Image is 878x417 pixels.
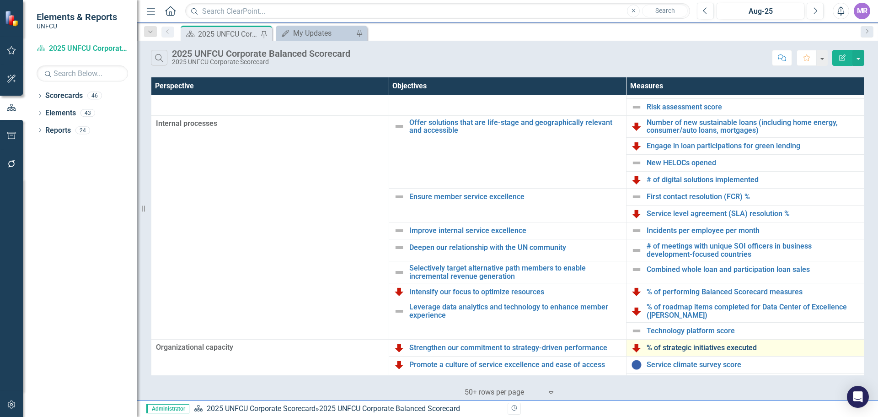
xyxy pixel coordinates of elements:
img: Below Plan [394,286,405,297]
a: Technology platform score [647,327,859,335]
td: Double-Click to Edit Right Click for Context Menu [626,261,864,283]
td: Double-Click to Edit Right Click for Context Menu [389,81,626,115]
a: Strengthen our commitment to strategy-driven performance [409,344,622,352]
img: Below Plan [631,286,642,297]
input: Search ClearPoint... [185,3,690,19]
img: Not Defined [394,306,405,317]
img: Below Plan [394,342,405,353]
button: MR [854,3,870,19]
button: Aug-25 [717,3,804,19]
img: Not Defined [394,267,405,278]
td: Double-Click to Edit Right Click for Context Menu [389,356,626,390]
div: Aug-25 [720,6,801,17]
td: Double-Click to Edit Right Click for Context Menu [626,206,864,222]
img: Below Plan [631,141,642,152]
img: ClearPoint Strategy [5,11,21,27]
a: % of performing Balanced Scorecard measures [647,288,859,296]
a: % of strategic initiatives executed [647,344,859,352]
a: Scorecards [45,91,83,101]
a: Ensure member service excellence [409,193,622,201]
td: Double-Click to Edit Right Click for Context Menu [626,155,864,172]
td: Double-Click to Edit Right Click for Context Menu [626,189,864,206]
a: My Updates [278,27,353,39]
img: Not Defined [631,325,642,336]
td: Double-Click to Edit Right Click for Context Menu [389,283,626,300]
td: Double-Click to Edit Right Click for Context Menu [626,322,864,339]
td: Double-Click to Edit Right Click for Context Menu [626,115,864,137]
img: Not Defined [631,225,642,236]
td: Double-Click to Edit Right Click for Context Menu [626,98,864,115]
a: Number of new sustainable loans (including home energy, consumer/auto loans, mortgages) [647,119,859,135]
a: Deepen our relationship with the UN community [409,244,622,252]
a: First contact resolution (FCR) % [647,193,859,201]
td: Double-Click to Edit Right Click for Context Menu [389,115,626,188]
td: Double-Click to Edit Right Click for Context Menu [626,373,864,390]
img: Below Plan [631,174,642,185]
img: Not Defined [394,242,405,253]
a: Intensify our focus to optimize resources [409,288,622,296]
a: Service level agreement (SLA) resolution % [647,210,859,218]
div: Open Intercom Messenger [847,386,869,408]
img: Below Plan [631,306,642,317]
img: Not Defined [394,121,405,132]
small: UNFCU [37,22,117,30]
td: Double-Click to Edit Right Click for Context Menu [389,339,626,356]
td: Double-Click to Edit [151,339,389,390]
img: Not Defined [631,191,642,202]
div: 2025 UNFCU Corporate Scorecard [172,59,350,65]
img: Not Defined [631,264,642,275]
div: » [194,404,501,414]
td: Double-Click to Edit Right Click for Context Menu [626,172,864,189]
img: Not Defined [631,157,642,168]
a: Combined whole loan and participation loan sales [647,265,859,274]
a: % of roadmap items completed for Data Center of Excellence ([PERSON_NAME]) [647,303,859,319]
img: Below Plan [631,121,642,132]
div: 24 [75,126,90,134]
a: Promote a culture of service excellence and ease of access [409,361,622,369]
a: Risk assessment score [647,103,859,111]
a: Incidents per employee per month [647,227,859,235]
a: Offer solutions that are life-stage and geographically relevant and accessible [409,119,622,135]
img: Not Defined [394,225,405,236]
div: My Updates [293,27,353,39]
td: Double-Click to Edit Right Click for Context Menu [389,261,626,283]
div: 43 [80,109,95,117]
a: Reports [45,125,71,136]
img: Below Plan [394,359,405,370]
td: Double-Click to Edit Right Click for Context Menu [389,239,626,261]
img: Not Defined [631,245,642,256]
span: Search [655,7,675,14]
td: Double-Click to Edit Right Click for Context Menu [626,283,864,300]
a: # of meetings with unique SOI officers in business development-focused countries [647,242,859,258]
td: Double-Click to Edit [151,115,389,339]
img: Not Defined [394,191,405,202]
div: 2025 UNFCU Corporate Balanced Scorecard [319,404,460,413]
td: Double-Click to Edit Right Click for Context Menu [626,300,864,322]
td: Double-Click to Edit Right Click for Context Menu [626,339,864,356]
span: Administrator [146,404,189,413]
a: Engage in loan participations for green lending [647,142,859,150]
div: 2025 UNFCU Corporate Balanced Scorecard [172,49,350,59]
a: New HELOCs opened [647,159,859,167]
input: Search Below... [37,65,128,81]
a: Service climate survey score [647,361,859,369]
td: Double-Click to Edit Right Click for Context Menu [389,300,626,339]
td: Double-Click to Edit Right Click for Context Menu [389,189,626,222]
div: 2025 UNFCU Corporate Balanced Scorecard [198,28,258,40]
img: Below Plan [631,208,642,219]
a: Elements [45,108,76,119]
button: Search [642,5,688,17]
a: Leverage data analytics and technology to enhance member experience [409,303,622,319]
a: 2025 UNFCU Corporate Scorecard [207,404,316,413]
td: Double-Click to Edit Right Click for Context Menu [626,239,864,261]
img: Data Not Yet Due [631,359,642,370]
a: # of digital solutions implemented [647,176,859,184]
div: 46 [87,92,102,100]
span: Elements & Reports [37,11,117,22]
td: Double-Click to Edit Right Click for Context Menu [626,356,864,373]
td: Double-Click to Edit Right Click for Context Menu [626,138,864,155]
a: Selectively target alternative path members to enable incremental revenue generation [409,264,622,280]
img: Not Defined [631,102,642,113]
span: Internal processes [156,119,384,129]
